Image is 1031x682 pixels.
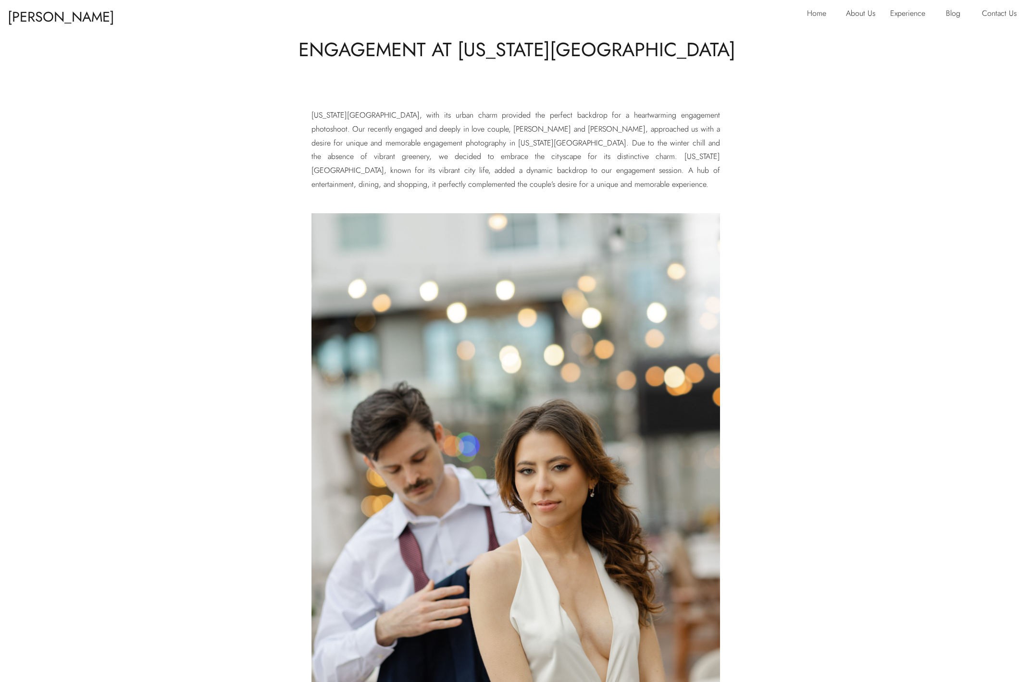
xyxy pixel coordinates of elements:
[252,36,783,63] h1: Engagement at [US_STATE][GEOGRAPHIC_DATA]
[311,109,720,206] p: [US_STATE][GEOGRAPHIC_DATA], with its urban charm provided the perfect backdrop for a heartwarmin...
[890,7,933,22] a: Experience
[982,7,1023,22] a: Contact Us
[846,7,883,22] a: About Us
[946,7,968,22] a: Blog
[8,4,124,22] p: [PERSON_NAME] & [PERSON_NAME]
[807,7,832,22] a: Home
